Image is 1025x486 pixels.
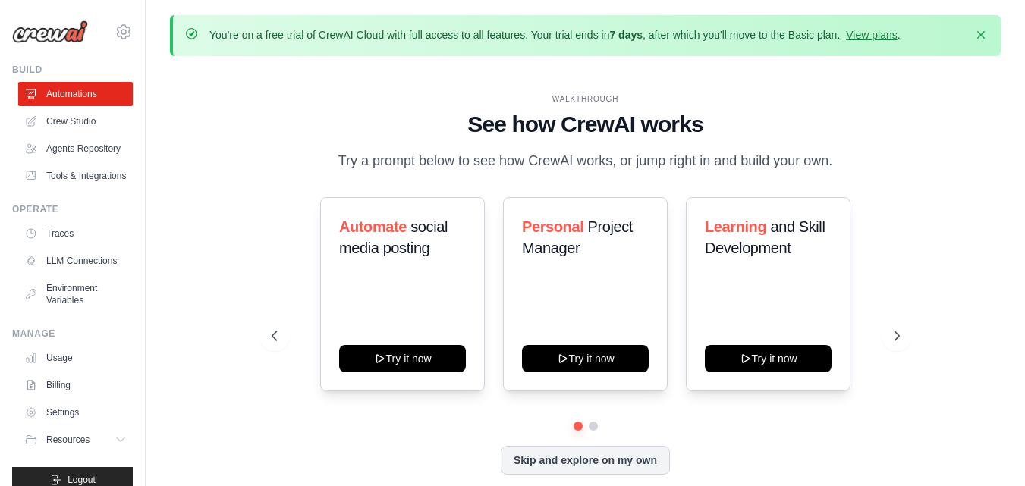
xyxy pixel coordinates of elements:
[705,218,825,256] span: and Skill Development
[339,345,466,372] button: Try it now
[18,221,133,246] a: Traces
[12,203,133,215] div: Operate
[339,218,448,256] span: social media posting
[609,29,643,41] strong: 7 days
[18,276,133,312] a: Environment Variables
[18,400,133,425] a: Settings
[18,136,133,161] a: Agents Repository
[501,446,670,475] button: Skip and explore on my own
[68,474,96,486] span: Logout
[705,218,766,235] span: Learning
[18,428,133,452] button: Resources
[339,218,407,235] span: Automate
[18,373,133,397] a: Billing
[522,218,633,256] span: Project Manager
[18,346,133,370] a: Usage
[331,150,841,172] p: Try a prompt below to see how CrewAI works, or jump right in and build your own.
[705,345,832,372] button: Try it now
[846,29,897,41] a: View plans
[272,93,900,105] div: WALKTHROUGH
[522,218,583,235] span: Personal
[12,20,88,43] img: Logo
[18,249,133,273] a: LLM Connections
[522,345,649,372] button: Try it now
[18,109,133,133] a: Crew Studio
[18,164,133,188] a: Tools & Integrations
[209,27,901,42] p: You're on a free trial of CrewAI Cloud with full access to all features. Your trial ends in , aft...
[12,328,133,340] div: Manage
[46,434,90,446] span: Resources
[272,111,900,138] h1: See how CrewAI works
[18,82,133,106] a: Automations
[12,64,133,76] div: Build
